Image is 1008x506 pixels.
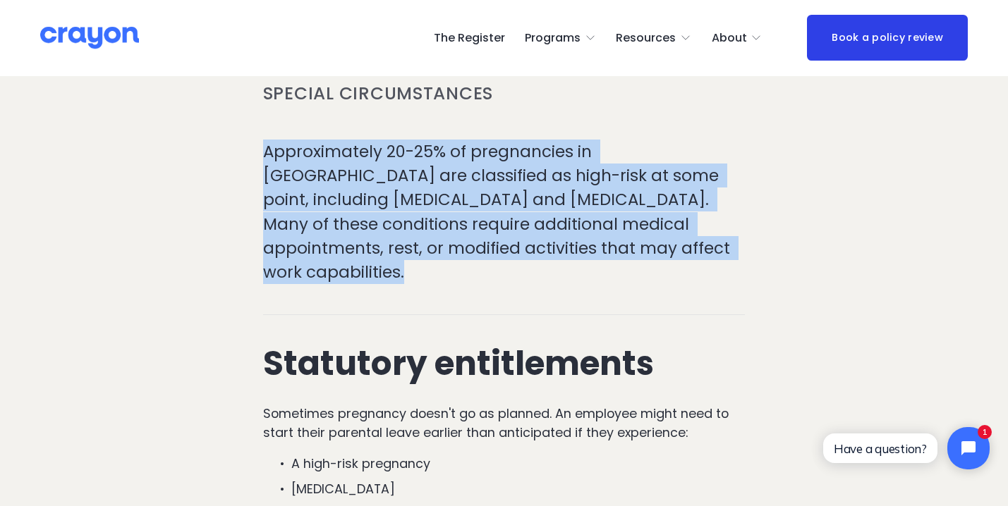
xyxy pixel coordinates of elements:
[291,480,746,499] p: [MEDICAL_DATA]
[712,27,763,49] a: folder dropdown
[525,28,581,49] span: Programs
[434,27,505,49] a: The Register
[712,28,747,49] span: About
[263,405,746,442] p: Sometimes pregnancy doesn't go as planned. An employee might need to start their parental leave e...
[807,15,967,61] a: Book a policy review
[616,27,691,49] a: folder dropdown
[291,455,746,474] p: A high-risk pregnancy
[616,28,676,49] span: Resources
[40,25,139,50] img: Crayon
[811,415,1002,481] iframe: Tidio Chat
[263,81,493,106] a: Special circumstances
[263,140,746,285] p: Approximately 20-25% of pregnancies in [GEOGRAPHIC_DATA] are classified as high-risk at some poin...
[263,340,654,386] strong: Statutory entitlements
[525,27,596,49] a: folder dropdown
